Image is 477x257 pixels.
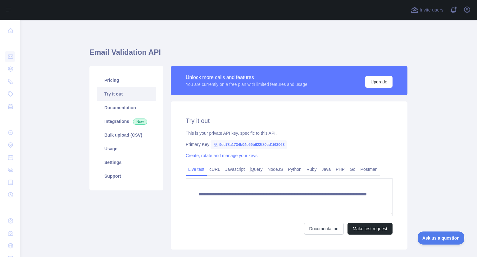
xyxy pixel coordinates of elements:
[5,202,15,214] div: ...
[420,7,443,14] span: Invite users
[365,76,393,88] button: Upgrade
[186,164,207,174] a: Live test
[186,141,393,147] div: Primary Key:
[347,164,358,174] a: Go
[304,164,319,174] a: Ruby
[348,223,393,235] button: Make test request
[5,37,15,50] div: ...
[186,153,257,158] a: Create, rotate and manage your keys
[186,81,307,87] div: You are currently on a free plan with limited features and usage
[97,169,156,183] a: Support
[186,74,307,81] div: Unlock more calls and features
[304,223,344,235] a: Documentation
[5,113,15,126] div: ...
[223,164,247,174] a: Javascript
[133,119,147,125] span: New
[211,140,287,149] span: 9cc78a1734b04e69b622f80cd1f63063
[97,156,156,169] a: Settings
[207,164,223,174] a: cURL
[410,5,445,15] button: Invite users
[97,128,156,142] a: Bulk upload (CSV)
[285,164,304,174] a: Python
[97,142,156,156] a: Usage
[97,87,156,101] a: Try it out
[97,114,156,128] a: Integrations New
[247,164,265,174] a: jQuery
[418,231,465,245] iframe: Toggle Customer Support
[89,47,407,62] h1: Email Validation API
[186,130,393,136] div: This is your private API key, specific to this API.
[97,101,156,114] a: Documentation
[265,164,285,174] a: NodeJS
[97,73,156,87] a: Pricing
[358,164,380,174] a: Postman
[186,116,393,125] h2: Try it out
[319,164,334,174] a: Java
[333,164,347,174] a: PHP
